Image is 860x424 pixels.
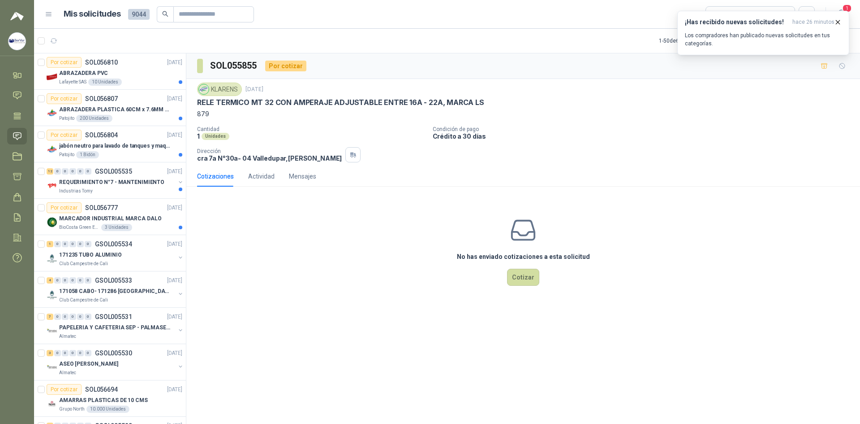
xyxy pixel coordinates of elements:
p: MARCADOR INDUSTRIAL MARCA DALO [59,214,161,223]
div: 0 [85,314,91,320]
a: Por cotizarSOL056777[DATE] Company LogoMARCADOR INDUSTRIAL MARCA DALOBioCosta Green Energy S.A.S3... [34,199,186,235]
p: ABRAZADERA PLASTICA 60CM x 7.6MM ANCHA [59,105,171,114]
div: 0 [85,350,91,356]
p: GSOL005534 [95,241,132,247]
p: [DATE] [167,95,182,103]
p: [DATE] [167,131,182,140]
a: 12 0 0 0 0 0 GSOL005535[DATE] Company LogoREQUERIMIENTO N°7 - MANTENIMIENTOIndustrias Tomy [47,166,184,195]
span: 1 [842,4,852,13]
p: Almatec [59,369,76,376]
p: GSOL005530 [95,350,132,356]
img: Company Logo [47,253,57,264]
a: Por cotizarSOL056807[DATE] Company LogoABRAZADERA PLASTICA 60CM x 7.6MM ANCHAPatojito200 Unidades [34,90,186,126]
p: Los compradores han publicado nuevas solicitudes en tus categorías. [685,31,842,48]
div: 4 [47,277,53,284]
p: Dirección [197,148,342,154]
p: Industrias Tomy [59,188,93,195]
p: [DATE] [167,204,182,212]
p: RELE TERMICO MT 32 CON AMPERAJE ADJUSTABLE ENTRE 16A - 22A, MARCA LS [197,98,484,107]
p: GSOL005535 [95,168,132,175]
div: KLARENS [197,83,242,96]
div: Actividad [248,171,275,181]
div: Todas [711,9,730,19]
p: Lafayette SAS [59,79,86,86]
h3: SOL055855 [210,59,258,73]
div: 0 [69,168,76,175]
p: Patojito [59,115,74,122]
div: 0 [77,168,84,175]
p: [DATE] [167,167,182,176]
a: Por cotizarSOL056694[DATE] Company LogoAMARRAS PLASTICAS DE 10 CMSGrupo North10.000 Unidades [34,380,186,417]
div: Por cotizar [47,202,82,213]
button: Cotizar [507,269,539,286]
img: Company Logo [47,362,57,373]
div: 0 [69,241,76,247]
div: 3 Unidades [101,224,132,231]
p: Club Campestre de Cali [59,297,108,304]
div: 0 [69,350,76,356]
div: 10.000 Unidades [86,406,129,413]
p: REQUERIMIENTO N°7 - MANTENIMIENTO [59,178,164,187]
a: 1 0 0 0 0 0 GSOL005534[DATE] Company Logo171235 TUBO ALUMINIOClub Campestre de Cali [47,239,184,267]
p: BioCosta Green Energy S.A.S [59,224,99,231]
span: search [162,11,168,17]
p: ABRAZADERA PVC [59,69,108,78]
p: AMARRAS PLASTICAS DE 10 CMS [59,396,148,405]
a: 4 0 0 0 0 0 GSOL005533[DATE] Company Logo171058 CABO- 171286 [GEOGRAPHIC_DATA]Club Campestre de Cali [47,275,184,304]
div: 0 [54,277,61,284]
div: Unidades [202,133,229,140]
div: 0 [85,277,91,284]
a: 7 0 0 0 0 0 GSOL005531[DATE] Company LogoPAPELERIA Y CAFETERIA SEP - PALMASECAAlmatec [47,311,184,340]
h1: Mis solicitudes [64,8,121,21]
p: Patojito [59,151,74,158]
p: [DATE] [245,85,263,94]
p: 879 [197,109,849,119]
p: SOL056807 [85,96,118,102]
div: 0 [62,277,69,284]
p: Club Campestre de Cali [59,260,108,267]
div: 0 [54,314,61,320]
div: 200 Unidades [76,115,112,122]
a: Por cotizarSOL056804[DATE] Company Logojabón neutro para lavado de tanques y maquinas.Patojito1 B... [34,126,186,162]
p: [DATE] [167,349,182,358]
div: 0 [69,277,76,284]
div: 3 [47,350,53,356]
p: jabón neutro para lavado de tanques y maquinas. [59,142,171,150]
div: 1 [47,241,53,247]
p: Condición de pago [433,126,856,132]
img: Company Logo [47,71,57,82]
div: 0 [85,168,91,175]
div: 1 Bidón [76,151,99,158]
div: 0 [54,350,61,356]
div: 0 [77,314,84,320]
a: 3 0 0 0 0 0 GSOL005530[DATE] Company LogoASEO [PERSON_NAME]Almatec [47,348,184,376]
div: Mensajes [289,171,316,181]
p: PAPELERIA Y CAFETERIA SEP - PALMASECA [59,323,171,332]
div: 0 [77,350,84,356]
div: 12 [47,168,53,175]
p: SOL056777 [85,205,118,211]
img: Company Logo [47,108,57,118]
div: Por cotizar [47,57,82,68]
p: GSOL005533 [95,277,132,284]
img: Company Logo [47,289,57,300]
img: Company Logo [47,144,57,155]
div: Por cotizar [47,130,82,140]
p: Almatec [59,333,76,340]
div: 0 [54,168,61,175]
div: 0 [54,241,61,247]
p: SOL056810 [85,59,118,66]
div: 0 [77,241,84,247]
p: Cantidad [197,126,426,132]
img: Company Logo [199,84,209,94]
img: Company Logo [47,217,57,227]
div: 10 Unidades [88,79,122,86]
p: ASEO [PERSON_NAME] [59,360,118,368]
img: Company Logo [47,326,57,337]
p: [DATE] [167,313,182,321]
div: 0 [62,314,69,320]
div: 0 [85,241,91,247]
h3: No has enviado cotizaciones a esta solicitud [457,252,590,262]
div: 0 [77,277,84,284]
div: Cotizaciones [197,171,234,181]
